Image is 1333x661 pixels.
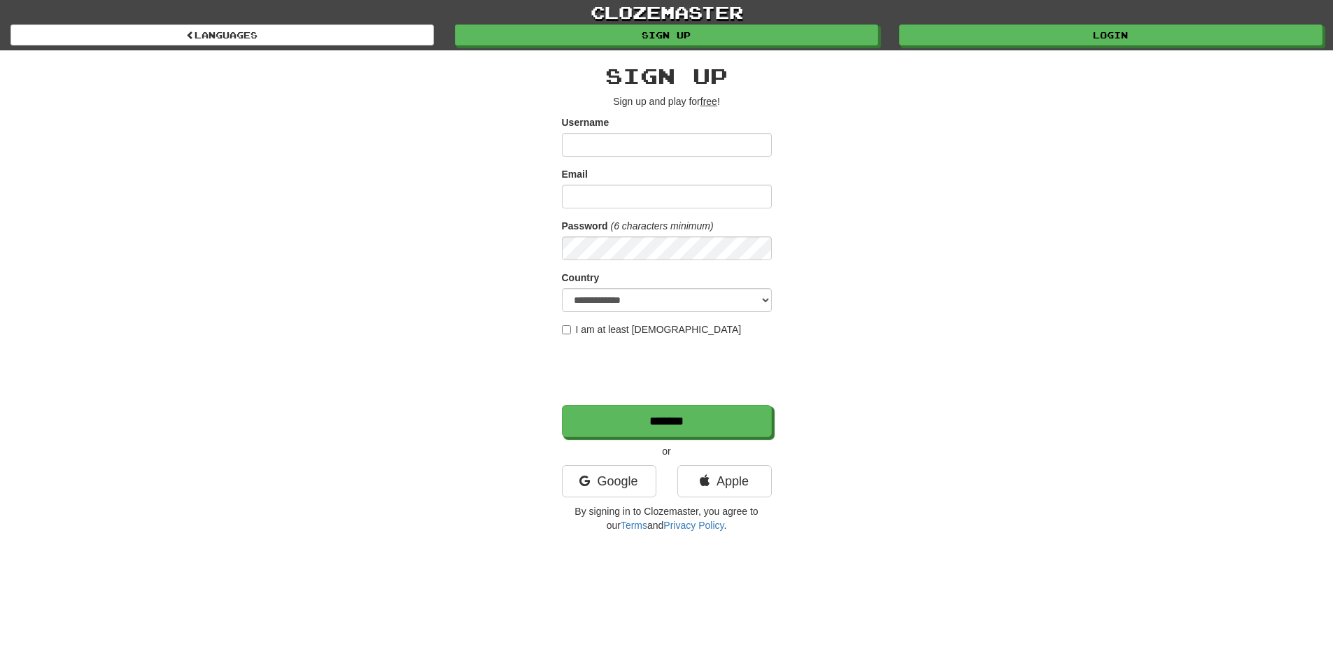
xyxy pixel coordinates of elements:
iframe: reCAPTCHA [562,343,775,398]
label: Username [562,115,609,129]
u: free [700,96,717,107]
label: Country [562,271,600,285]
input: I am at least [DEMOGRAPHIC_DATA] [562,325,571,334]
label: Password [562,219,608,233]
a: Privacy Policy [663,520,724,531]
a: Sign up [455,24,878,45]
h2: Sign up [562,64,772,87]
a: Google [562,465,656,497]
label: I am at least [DEMOGRAPHIC_DATA] [562,322,742,336]
p: By signing in to Clozemaster, you agree to our and . [562,504,772,532]
p: Sign up and play for ! [562,94,772,108]
p: or [562,444,772,458]
a: Login [899,24,1323,45]
a: Apple [677,465,772,497]
label: Email [562,167,588,181]
a: Languages [10,24,434,45]
a: Terms [621,520,647,531]
em: (6 characters minimum) [611,220,714,232]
